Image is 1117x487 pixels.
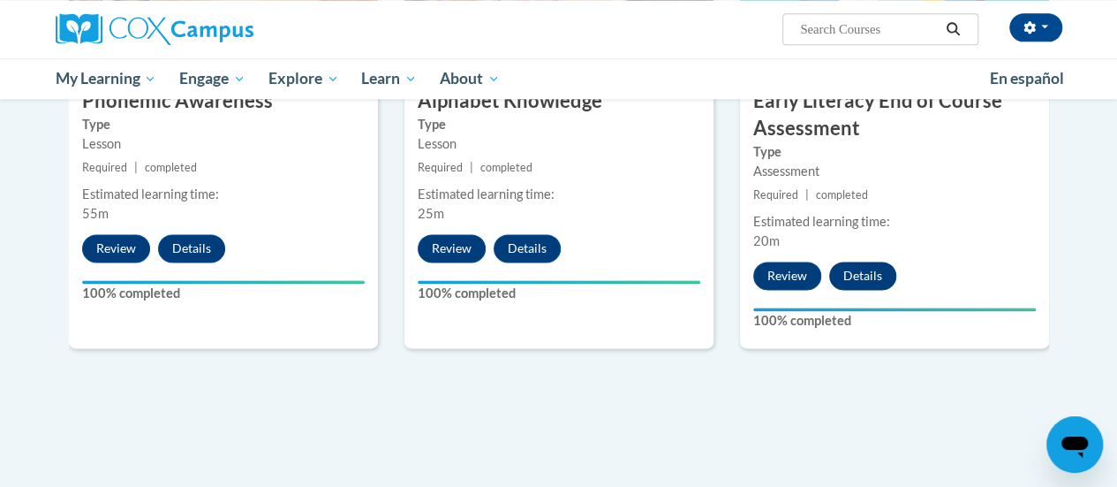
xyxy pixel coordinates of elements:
a: My Learning [44,58,169,99]
button: Details [494,234,561,263]
button: Details [158,234,225,263]
span: 20m [753,233,780,248]
img: Cox Campus [56,13,253,45]
button: Details [829,262,896,290]
span: completed [816,188,868,202]
span: Required [418,161,463,174]
span: Engage [179,68,245,89]
label: Type [418,115,700,134]
a: Learn [350,58,428,99]
a: Explore [257,58,351,99]
div: Lesson [82,134,365,154]
div: Your progress [418,280,700,284]
div: Your progress [753,308,1036,311]
span: Learn [361,68,417,89]
span: About [440,68,500,89]
button: Review [82,234,150,263]
button: Review [418,234,486,263]
span: 25m [418,206,444,221]
div: Lesson [418,134,700,154]
iframe: Button to launch messaging window [1046,416,1103,473]
div: Main menu [42,58,1075,99]
label: Type [82,115,365,134]
span: | [470,161,473,174]
label: 100% completed [82,284,365,303]
span: completed [480,161,532,174]
a: Engage [168,58,257,99]
a: En español [978,60,1075,97]
span: 55m [82,206,109,221]
label: 100% completed [418,284,700,303]
button: Search [940,19,966,40]
h3: Early Literacy End of Course Assessment [740,88,1049,142]
button: Account Settings [1009,13,1062,42]
span: Required [753,188,798,202]
input: Search Courses [798,19,940,40]
span: En español [990,69,1064,88]
span: completed [145,161,197,174]
div: Assessment [753,162,1036,181]
span: Explore [268,68,339,89]
div: Estimated learning time: [418,185,700,204]
a: Cox Campus [56,13,374,45]
div: Estimated learning time: [82,185,365,204]
h3: Alphabet Knowledge [404,88,713,115]
span: | [805,188,809,202]
label: Type [753,142,1036,162]
div: Estimated learning time: [753,212,1036,232]
span: Required [82,161,127,174]
label: 100% completed [753,311,1036,331]
span: | [134,161,138,174]
a: About [428,58,511,99]
button: Review [753,262,821,290]
span: My Learning [55,68,156,89]
h3: Phonemic Awareness [69,88,378,115]
div: Your progress [82,280,365,284]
